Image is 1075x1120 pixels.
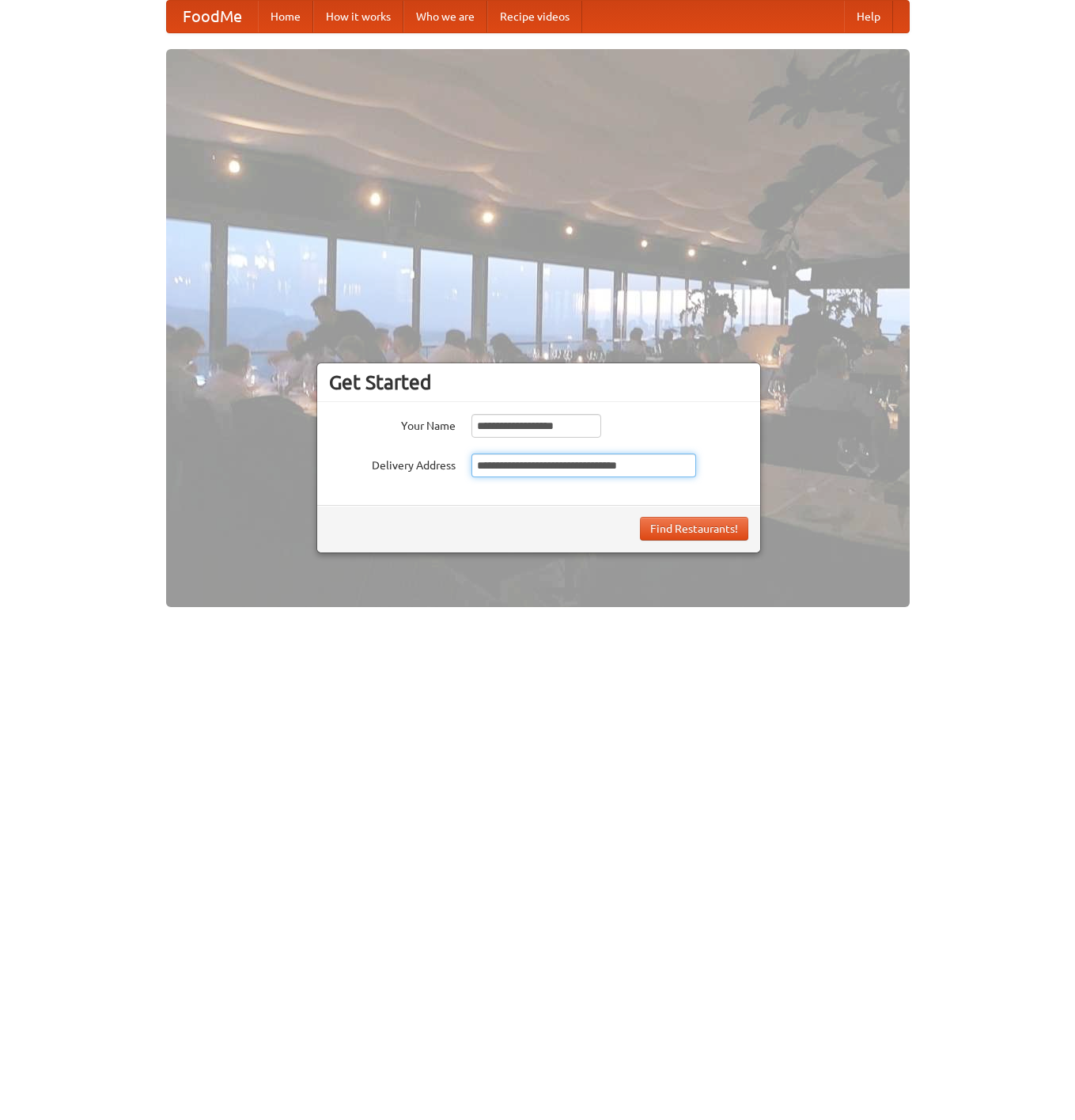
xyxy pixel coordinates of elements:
a: FoodMe [167,1,258,32]
a: Home [258,1,313,32]
label: Delivery Address [329,454,456,473]
a: Help [844,1,893,32]
a: Recipe videos [487,1,582,32]
h3: Get Started [329,370,748,394]
a: How it works [313,1,403,32]
button: Find Restaurants! [640,517,748,541]
label: Your Name [329,414,456,434]
a: Who we are [403,1,487,32]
